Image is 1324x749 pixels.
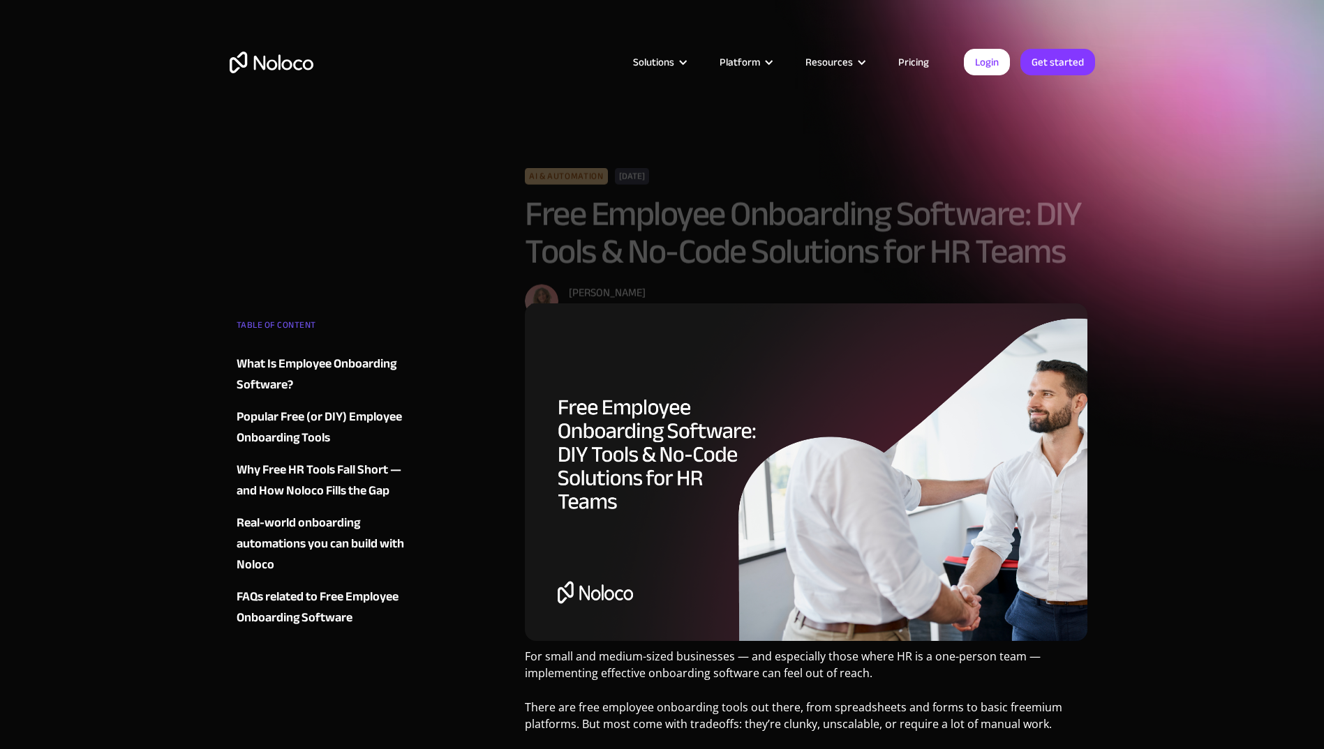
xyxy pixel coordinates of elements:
a: home [230,52,313,73]
div: Resources [805,53,853,71]
p: For small and medium-sized businesses — and especially those where HR is a one-person team — impl... [525,648,1088,692]
div: Resources [788,53,881,71]
a: Login [964,49,1010,75]
a: Pricing [881,53,946,71]
div: AI & Automation [525,168,608,185]
div: TABLE OF CONTENT [237,315,406,342]
a: Popular Free (or DIY) Employee Onboarding Tools [237,407,406,448]
div: [PERSON_NAME] [569,285,692,301]
a: Real-world onboarding automations you can build with Noloco [237,513,406,575]
div: [DATE] [614,168,648,185]
div: Platform [702,53,788,71]
a: FAQs related to Free Employee Onboarding Software [237,587,406,628]
h1: Free Employee Onboarding Software: DIY Tools & No-Code Solutions for HR Teams [525,195,1088,271]
div: Solutions [633,53,674,71]
div: Platform [720,53,760,71]
div: Solutions [616,53,702,71]
p: There are free employee onboarding tools out there, from spreadsheets and forms to basic freemium... [525,699,1088,743]
div: Head of Growth at Noloco [569,301,692,318]
a: What Is Employee Onboarding Software? [237,354,406,395]
a: Why Free HR Tools Fall Short — and How Noloco Fills the Gap [237,460,406,501]
a: Get started [1020,49,1095,75]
